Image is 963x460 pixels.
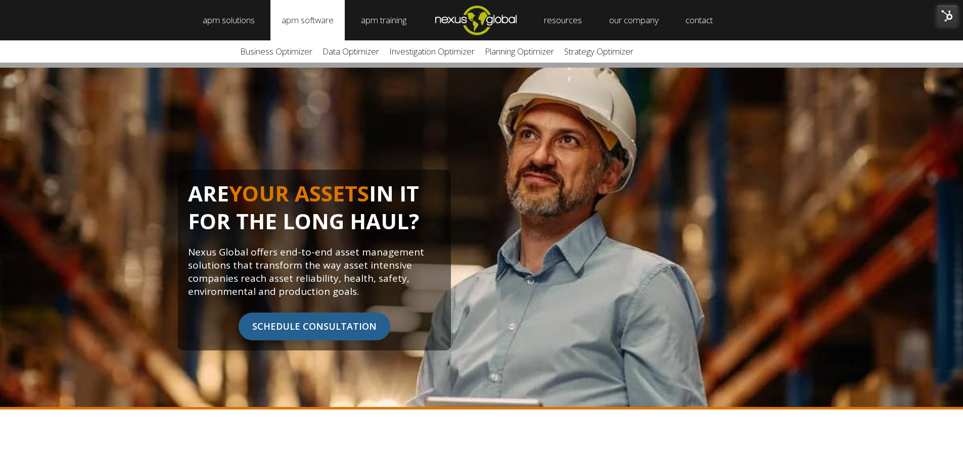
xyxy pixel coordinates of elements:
a: Business Optimizer [235,40,317,63]
span: YOUR ASSETS [229,179,369,208]
h1: ARE IN IT FOR THE LONG HAUL? [188,180,441,245]
span: SCHEDULE CONSULTATION [239,313,390,340]
p: Nexus Global offers end-to-end asset management solutions that transform the way asset intensive ... [188,245,441,298]
a: Data Optimizer [317,40,384,63]
img: HubSpot Tools Menu Toggle [937,5,958,26]
a: Planning Optimizer [480,40,559,63]
a: Investigation Optimizer [384,40,480,63]
a: Strategy Optimizer [559,40,638,63]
